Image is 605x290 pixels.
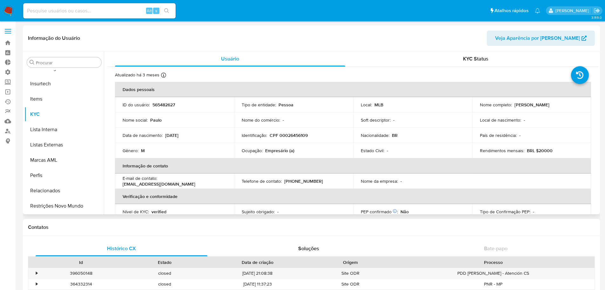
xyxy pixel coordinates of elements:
p: Telefone de contato : [242,178,282,184]
div: Data de criação [211,259,304,265]
span: KYC Status [463,55,488,62]
span: Veja Aparência por [PERSON_NAME] [495,31,580,46]
button: Veja Aparência por [PERSON_NAME] [487,31,595,46]
p: verified [151,209,166,215]
th: Dados pessoais [115,82,591,97]
p: Nacionalidade : [361,132,389,138]
button: Insurtech [24,76,104,91]
p: Nome do comércio : [242,117,280,123]
p: Paulo [150,117,162,123]
h1: Informação do Usuário [28,35,80,41]
p: - [393,117,394,123]
button: Lista Interna [24,122,104,137]
p: - [533,209,534,215]
div: Processo [397,259,590,265]
input: Procurar [36,60,99,66]
div: 364332314 [39,279,123,289]
th: Verificação e conformidade [115,189,591,204]
p: [PHONE_NUMBER] [284,178,323,184]
p: Ocupação : [242,148,263,153]
p: Empresário (a) [265,148,294,153]
div: PNR - MP [392,279,595,289]
h1: Contatos [28,224,595,230]
p: País de residência : [480,132,517,138]
p: - [400,178,402,184]
button: Restrições Novo Mundo [24,198,104,214]
p: ID do usuário : [123,102,150,108]
div: 396050148 [39,268,123,279]
div: [DATE] 21:08:38 [206,268,309,279]
p: Sujeito obrigado : [242,209,275,215]
p: Não [400,209,409,215]
a: Sair [594,7,600,14]
p: M [141,148,145,153]
button: Listas Externas [24,137,104,152]
button: Relacionados [24,183,104,198]
p: PEP confirmado : [361,209,398,215]
div: • [36,270,37,276]
p: Local : [361,102,372,108]
p: Nome social : [123,117,148,123]
p: - [519,132,521,138]
p: BRL $20000 [527,148,553,153]
span: Histórico CX [107,245,136,252]
p: edgar.zuliani@mercadolivre.com [555,8,591,14]
p: Identificação : [242,132,267,138]
span: Bate-papo [484,245,508,252]
div: PDD [PERSON_NAME] - Atención CS [392,268,595,279]
p: Tipo de entidade : [242,102,276,108]
th: Informação de contato [115,158,591,173]
div: Id [44,259,118,265]
p: - [524,117,525,123]
p: - [277,209,279,215]
div: [DATE] 11:37:23 [206,279,309,289]
p: [EMAIL_ADDRESS][DOMAIN_NAME] [123,181,195,187]
p: Tipo de Confirmação PEP : [480,209,530,215]
p: [DATE] [165,132,178,138]
p: CPF 00026456109 [270,132,308,138]
button: Perfis [24,168,104,183]
button: Procurar [30,60,35,65]
button: search-icon [160,6,173,15]
span: Soluções [298,245,319,252]
div: closed [123,268,206,279]
div: Origem [313,259,388,265]
button: Items [24,91,104,107]
button: Marcas AML [24,152,104,168]
p: [PERSON_NAME] [514,102,549,108]
div: Site ODR [309,279,392,289]
a: Notificações [535,8,540,13]
p: MLB [374,102,383,108]
div: Estado [127,259,202,265]
div: closed [123,279,206,289]
p: E-mail de contato : [123,175,157,181]
div: • [36,281,37,287]
div: Site ODR [309,268,392,279]
p: Nome da empresa : [361,178,398,184]
input: Pesquise usuários ou casos... [23,7,176,15]
p: Atualizado há 3 meses [115,72,159,78]
p: - [283,117,284,123]
p: - [387,148,388,153]
p: Pessoa [279,102,293,108]
p: Local de nascimento : [480,117,521,123]
span: Usuário [221,55,239,62]
p: Gênero : [123,148,138,153]
p: Data de nascimento : [123,132,163,138]
p: Estado Civil : [361,148,384,153]
p: 565482627 [152,102,175,108]
span: Atalhos rápidos [494,7,528,14]
p: Rendimentos mensais : [480,148,524,153]
p: BR [392,132,398,138]
p: Nome completo : [480,102,512,108]
span: Alt [147,8,152,14]
span: s [155,8,157,14]
p: Soft descriptor : [361,117,391,123]
p: Nível de KYC : [123,209,149,215]
button: KYC [24,107,104,122]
